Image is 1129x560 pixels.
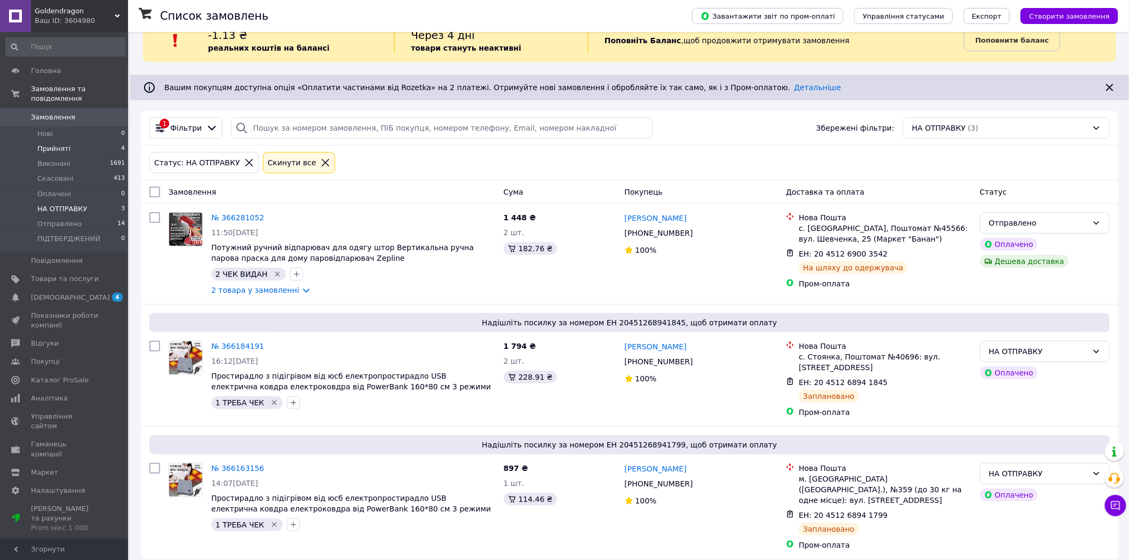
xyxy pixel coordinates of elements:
[504,213,536,222] span: 1 448 ₴
[117,219,125,229] span: 14
[211,494,491,513] span: Простирадло з підігрівом від юсб електропростирадло USB електрична ковдра електроковдра від Power...
[35,6,115,16] span: Goldendragon
[170,123,202,133] span: Фільтри
[504,371,557,383] div: 228.91 ₴
[273,270,282,278] svg: Видалити мітку
[786,188,864,196] span: Доставка та оплата
[121,144,125,154] span: 4
[625,463,687,474] a: [PERSON_NAME]
[216,521,264,529] span: 1 ТРЕБА ЧЕК
[31,311,99,330] span: Показники роботи компанії
[980,489,1038,501] div: Оплачено
[912,123,966,133] span: НА ОТПРАВКУ
[211,372,491,391] a: Простирадло з підігрівом від юсб електропростирадло USB електрична ковдра електроковдра від Power...
[989,468,1088,479] div: НА ОТПРАВКУ
[5,37,126,57] input: Пошук
[799,341,971,351] div: Нова Пошта
[152,157,242,169] div: Статус: НА ОТПРАВКУ
[211,213,264,222] a: № 366281052
[231,117,653,139] input: Пошук за номером замовлення, ПІБ покупця, номером телефону, Email, номером накладної
[504,188,523,196] span: Cума
[37,219,82,229] span: Отправлено
[799,212,971,223] div: Нова Пошта
[121,234,125,244] span: 0
[31,293,110,302] span: [DEMOGRAPHIC_DATA]
[121,204,125,214] span: 3
[169,213,202,246] img: Фото товару
[31,439,99,459] span: Гаманець компанії
[794,83,841,92] a: Детальніше
[211,479,258,487] span: 14:07[DATE]
[169,341,202,374] img: Фото товару
[980,188,1007,196] span: Статус
[37,144,70,154] span: Прийняті
[168,33,184,49] img: :exclamation:
[635,374,657,383] span: 100%
[266,157,319,169] div: Cкинути все
[160,10,268,22] h1: Список замовлень
[799,223,971,244] div: с. [GEOGRAPHIC_DATA], Поштомат №45566: вул. Шевченка, 25 (Маркет "Банан")
[31,66,61,76] span: Головна
[635,497,657,505] span: 100%
[799,351,971,373] div: с. Стоянка, Поштомат №40696: вул. [STREET_ADDRESS]
[799,474,971,506] div: м. [GEOGRAPHIC_DATA] ([GEOGRAPHIC_DATA].), №359 (до 30 кг на одне місце): вул. [STREET_ADDRESS]
[972,12,1002,20] span: Експорт
[114,174,125,183] span: 413
[504,479,524,487] span: 1 шт.
[110,159,125,169] span: 1691
[208,29,248,42] span: -1.13 ₴
[980,255,1069,268] div: Дешева доставка
[799,540,971,550] div: Пром-оплата
[37,174,74,183] span: Скасовані
[31,486,85,495] span: Налаштування
[588,28,964,53] div: , щоб продовжити отримувати замовлення
[121,129,125,139] span: 0
[211,357,258,365] span: 16:12[DATE]
[169,212,203,246] a: Фото товару
[208,44,330,52] b: реальних коштів на балансі
[35,16,128,26] div: Ваш ID: 3604980
[799,523,859,535] div: Заплановано
[37,189,71,199] span: Оплачені
[270,398,279,407] svg: Видалити мітку
[968,124,979,132] span: (3)
[816,123,894,133] span: Збережені фільтри:
[504,464,528,473] span: 897 ₴
[975,36,1049,44] b: Поповнити баланс
[411,44,521,52] b: товари стануть неактивні
[211,342,264,350] a: № 366184191
[799,463,971,474] div: Нова Пошта
[411,29,475,42] span: Через 4 дні
[623,354,695,369] div: [PHONE_NUMBER]
[211,464,264,473] a: № 366163156
[504,493,557,506] div: 114.46 ₴
[504,342,536,350] span: 1 794 ₴
[605,36,681,45] b: Поповніть Баланс
[799,378,888,387] span: ЕН: 20 4512 6894 1845
[692,8,844,24] button: Завантажити звіт по пром-оплаті
[31,394,68,403] span: Аналітика
[169,188,216,196] span: Замовлення
[504,228,524,237] span: 2 шт.
[164,83,841,92] span: Вашим покупцям доступна опція «Оплатити частинами від Rozetka» на 2 платежі. Отримуйте нові замов...
[37,129,53,139] span: Нові
[635,246,657,254] span: 100%
[31,256,83,266] span: Повідомлення
[154,317,1106,328] span: Надішліть посилку за номером ЕН 20451268941845, щоб отримати оплату
[31,357,60,366] span: Покупці
[504,242,557,255] div: 182.76 ₴
[31,504,99,533] span: [PERSON_NAME] та рахунки
[31,113,75,122] span: Замовлення
[211,243,474,262] a: Потужний ручний відпарювач для одягу штор Вертикальна ручна парова праска для дому паровідпарювач...
[989,346,1088,357] div: НА ОТПРАВКУ
[625,188,663,196] span: Покупець
[211,228,258,237] span: 11:50[DATE]
[216,398,264,407] span: 1 ТРЕБА ЧЕК
[169,341,203,375] a: Фото товару
[980,366,1038,379] div: Оплачено
[1010,11,1118,20] a: Створити замовлення
[623,226,695,241] div: [PHONE_NUMBER]
[154,439,1106,450] span: Надішліть посилку за номером ЕН 20451268941799, щоб отримати оплату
